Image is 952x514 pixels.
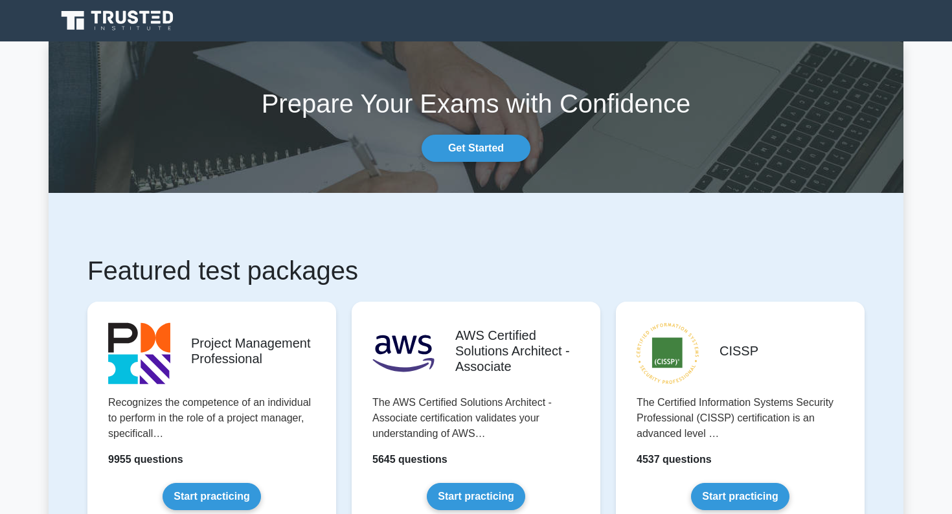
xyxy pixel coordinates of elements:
[691,483,789,510] a: Start practicing
[163,483,260,510] a: Start practicing
[422,135,530,162] a: Get Started
[49,88,903,119] h1: Prepare Your Exams with Confidence
[427,483,525,510] a: Start practicing
[87,255,865,286] h1: Featured test packages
